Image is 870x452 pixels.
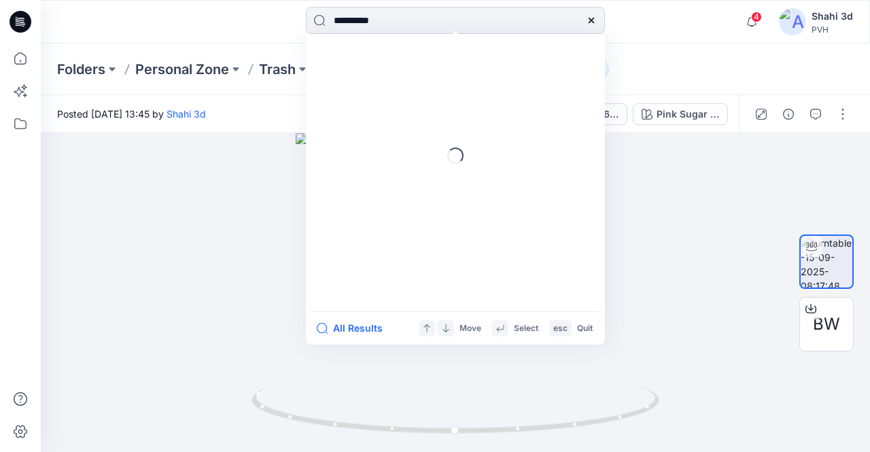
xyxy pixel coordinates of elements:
p: esc [553,321,568,336]
p: Select [514,321,538,336]
a: Shahi 3d [167,108,206,120]
button: Pink Sugar - TPF [633,103,728,125]
div: Shahi 3d [812,8,853,24]
img: turntable-15-09-2025-08:17:48 [801,236,852,288]
span: Posted [DATE] 13:45 by [57,107,206,121]
button: Details [778,103,799,125]
a: Folders [57,60,105,79]
button: All Results [317,320,391,336]
p: Quit [577,321,593,336]
p: Move [459,321,481,336]
span: BW [813,312,840,336]
a: Trash [259,60,296,79]
div: Pink Sugar - TPF [657,107,719,122]
div: PVH [812,24,853,35]
span: 4 [751,12,762,22]
a: Personal Zone [135,60,229,79]
img: avatar [779,8,806,35]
